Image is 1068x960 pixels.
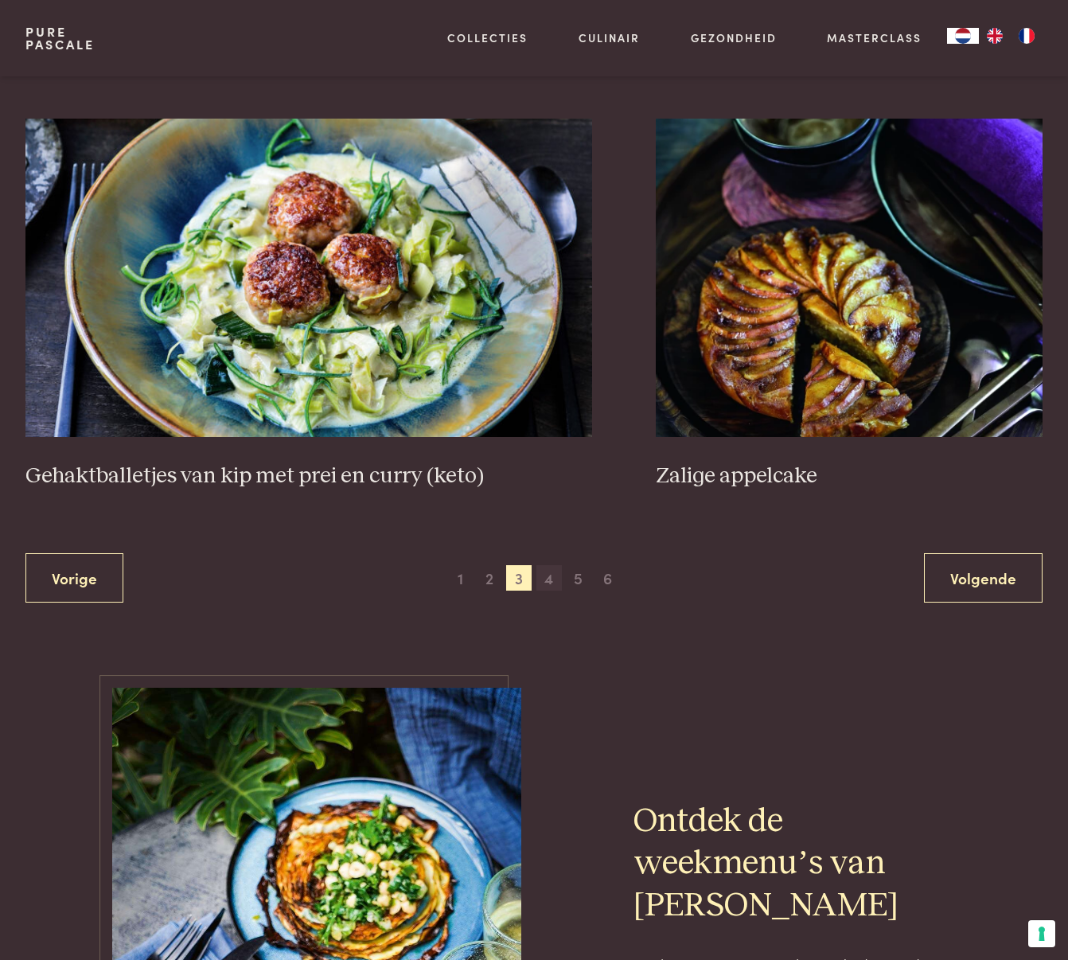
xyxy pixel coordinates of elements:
[947,28,1043,44] aside: Language selected: Nederlands
[633,801,956,927] h2: Ontdek de weekmenu’s van [PERSON_NAME]
[656,119,1043,490] a: Zalige appelcake Zalige appelcake
[947,28,979,44] a: NL
[924,553,1043,603] a: Volgende
[656,462,1043,490] h3: Zalige appelcake
[25,119,592,437] img: Gehaktballetjes van kip met prei en curry (keto)
[595,565,621,591] span: 6
[506,565,532,591] span: 3
[477,565,502,591] span: 2
[1011,28,1043,44] a: FR
[979,28,1043,44] ul: Language list
[947,28,979,44] div: Language
[579,29,640,46] a: Culinair
[691,29,777,46] a: Gezondheid
[979,28,1011,44] a: EN
[1028,920,1055,947] button: Uw voorkeuren voor toestemming voor trackingtechnologieën
[25,25,95,51] a: PurePascale
[566,565,591,591] span: 5
[25,462,592,490] h3: Gehaktballetjes van kip met prei en curry (keto)
[536,565,562,591] span: 4
[25,553,123,603] a: Vorige
[827,29,922,46] a: Masterclass
[447,565,473,591] span: 1
[25,119,592,490] a: Gehaktballetjes van kip met prei en curry (keto) Gehaktballetjes van kip met prei en curry (keto)
[447,29,528,46] a: Collecties
[656,119,1043,437] img: Zalige appelcake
